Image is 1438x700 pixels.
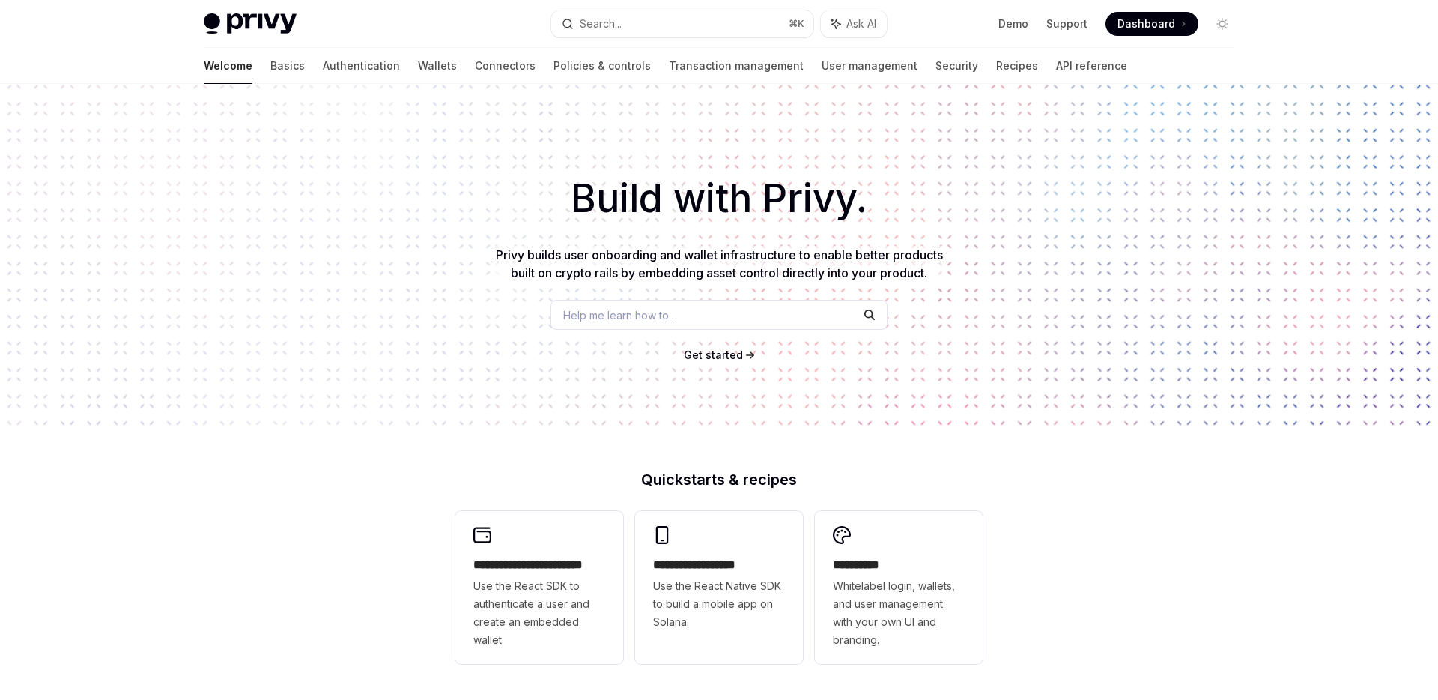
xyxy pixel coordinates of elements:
[24,169,1414,228] h1: Build with Privy.
[418,48,457,84] a: Wallets
[473,577,605,649] span: Use the React SDK to authenticate a user and create an embedded wallet.
[821,10,887,37] button: Ask AI
[935,48,978,84] a: Security
[580,15,622,33] div: Search...
[1117,16,1175,31] span: Dashboard
[204,13,297,34] img: light logo
[1210,12,1234,36] button: Toggle dark mode
[684,349,743,361] span: Get started
[822,48,917,84] a: User management
[1046,16,1087,31] a: Support
[475,48,536,84] a: Connectors
[669,48,804,84] a: Transaction management
[996,48,1038,84] a: Recipes
[496,247,943,280] span: Privy builds user onboarding and wallet infrastructure to enable better products built on crypto ...
[455,472,983,487] h2: Quickstarts & recipes
[1056,48,1127,84] a: API reference
[846,16,876,31] span: Ask AI
[684,348,743,363] a: Get started
[551,10,813,37] button: Search...⌘K
[653,577,785,631] span: Use the React Native SDK to build a mobile app on Solana.
[789,18,804,30] span: ⌘ K
[204,48,252,84] a: Welcome
[635,511,803,664] a: **** **** **** ***Use the React Native SDK to build a mobile app on Solana.
[323,48,400,84] a: Authentication
[998,16,1028,31] a: Demo
[563,307,677,323] span: Help me learn how to…
[833,577,965,649] span: Whitelabel login, wallets, and user management with your own UI and branding.
[553,48,651,84] a: Policies & controls
[1105,12,1198,36] a: Dashboard
[270,48,305,84] a: Basics
[815,511,983,664] a: **** *****Whitelabel login, wallets, and user management with your own UI and branding.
